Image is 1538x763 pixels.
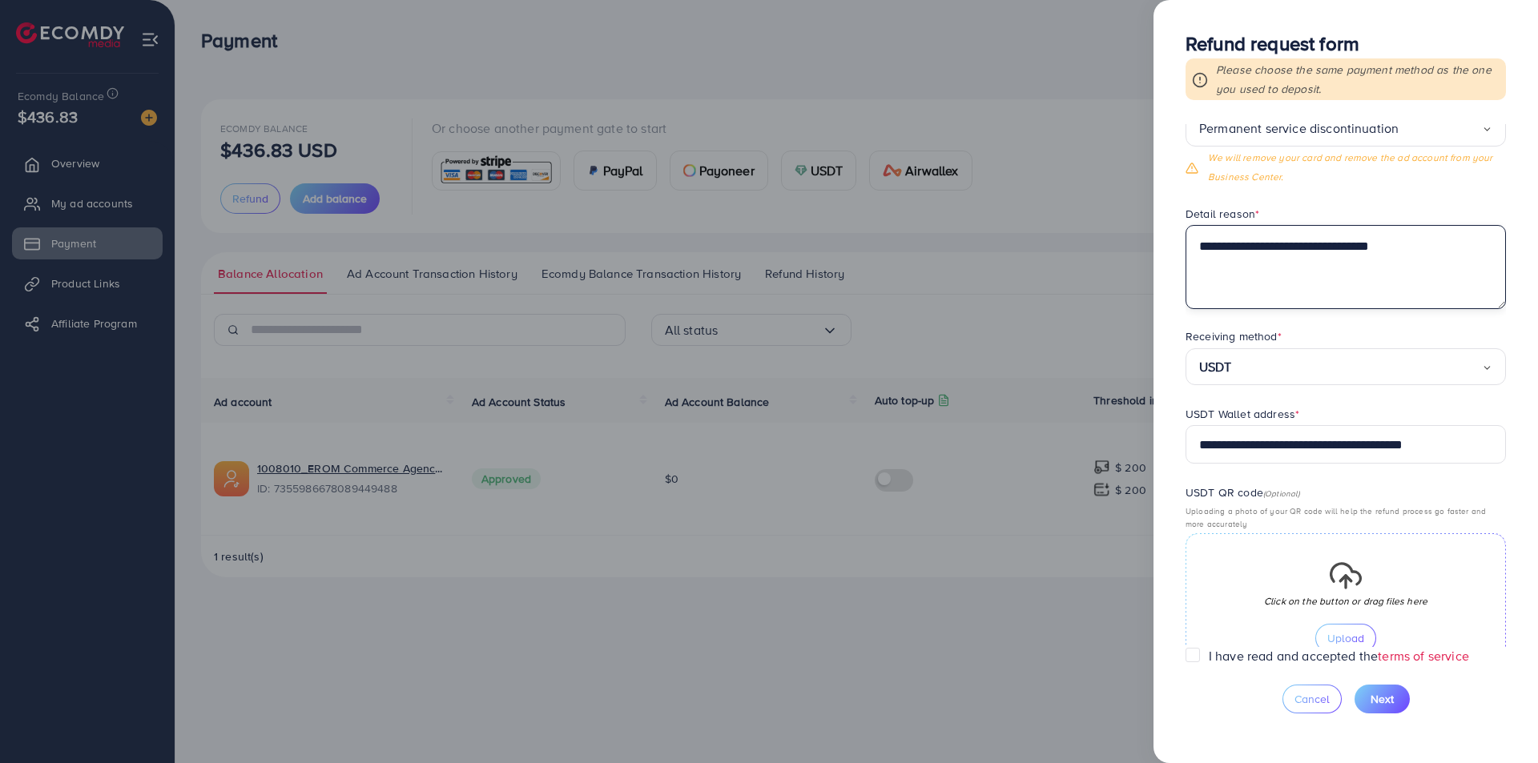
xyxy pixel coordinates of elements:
[1294,691,1330,707] span: Cancel
[1199,116,1399,141] span: Permanent service discontinuation
[1399,116,1482,141] input: Search for option
[1186,32,1506,55] h3: Refund request form
[1371,691,1394,707] span: Next
[1216,60,1500,98] p: Please choose the same payment method as the one you used to deposit.
[1355,685,1410,713] button: Next
[1263,488,1300,499] small: (Optional)
[1378,647,1469,665] a: terms of service
[1282,685,1342,713] button: Cancel
[1208,148,1506,187] p: We will remove your card and remove the ad account from your Business Center.
[1186,484,1300,500] label: USDT QR code
[1315,624,1376,653] button: Upload
[1186,328,1282,344] label: Receiving method
[1186,206,1259,222] label: Detail reason
[1209,647,1469,665] label: I have read and accepted the
[1327,632,1364,644] span: Upload
[1232,355,1482,379] input: Search for option
[1186,348,1506,386] div: Search for option
[1470,691,1526,751] iframe: Chat
[1199,355,1232,379] strong: USDT
[1186,406,1299,422] label: USDT Wallet address
[1186,504,1506,530] p: Uploading a photo of your QR code will help the refund process go faster and more accurately
[1186,110,1506,147] div: Search for option
[1264,592,1427,611] p: Click on the button or drag files here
